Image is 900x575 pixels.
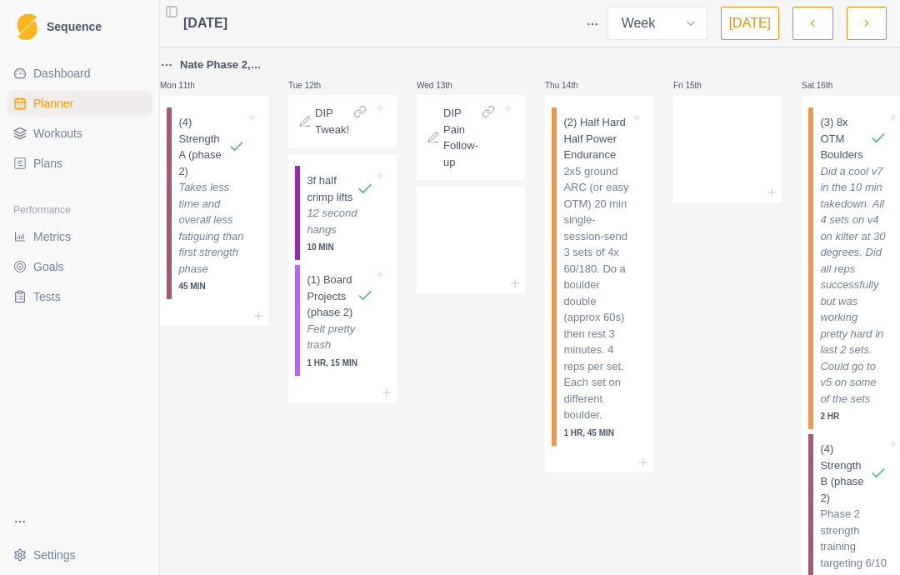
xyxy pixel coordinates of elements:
[820,114,870,163] p: (3) 8x OTM Boulders
[178,280,245,292] p: 45 MIN
[17,13,37,41] img: Logo
[167,107,262,299] div: (4) Strength A (phase 2)Takes less time and overall less fatiguing than first strength phase45 MIN
[295,166,390,260] div: 3f half crimp lifts12 second hangs10 MIN
[307,172,357,205] p: 3f half crimp lifts
[307,205,373,237] p: 12 second hangs
[178,114,228,179] p: (4) Strength A (phase 2)
[563,114,630,163] p: (2) Half Hard Half Power Endurance
[315,105,350,137] p: DIP Tweak!
[307,272,357,321] p: (1) Board Projects (phase 2)
[545,79,595,92] p: Thu 14th
[673,79,723,92] p: Fri 15th
[7,150,152,177] a: Plans
[7,60,152,87] a: Dashboard
[417,79,467,92] p: Wed 13th
[802,79,852,92] p: Sat 16th
[33,228,71,245] span: Metrics
[721,7,779,40] button: [DATE]
[307,321,373,353] p: Felt pretty trash
[552,107,647,446] div: (2) Half Hard Half Power Endurance2x5 ground ARC (or easy OTM) 20 min single-session-send 3 sets ...
[7,120,152,147] a: Workouts
[33,125,82,142] span: Workouts
[563,427,630,439] p: 1 HR, 45 MIN
[7,253,152,280] a: Goals
[33,155,62,172] span: Plans
[288,95,397,147] div: DIP Tweak!
[47,21,102,32] span: Sequence
[820,410,887,422] p: 2 HR
[307,357,373,369] p: 1 HR, 15 MIN
[417,95,525,180] div: DIP Pain Follow-up
[288,79,338,92] p: Tue 12th
[33,65,91,82] span: Dashboard
[820,163,887,407] p: Did a cool v7 in the 10 min takedown. All 4 sets on v4 on kilter at 30 degrees. Did all reps succ...
[443,105,478,170] p: DIP Pain Follow-up
[563,163,630,423] p: 2x5 ground ARC (or easy OTM) 20 min single-session-send 3 sets of 4x 60/180. Do a boulder double ...
[178,179,245,277] p: Takes less time and overall less fatiguing than first strength phase
[7,7,152,47] a: LogoSequence
[820,441,870,506] p: (4) Strength B (phase 2)
[7,283,152,310] a: Tests
[307,241,373,253] p: 10 MIN
[295,265,390,376] div: (1) Board Projects (phase 2)Felt pretty trash1 HR, 15 MIN
[7,90,152,117] a: Planner
[7,223,152,250] a: Metrics
[33,258,64,275] span: Goals
[33,288,61,305] span: Tests
[183,13,227,33] span: [DATE]
[7,542,152,568] button: Settings
[33,95,73,112] span: Planner
[160,79,210,92] p: Mon 11th
[7,197,152,223] div: Performance
[180,57,268,73] p: Nate Phase 2, week 1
